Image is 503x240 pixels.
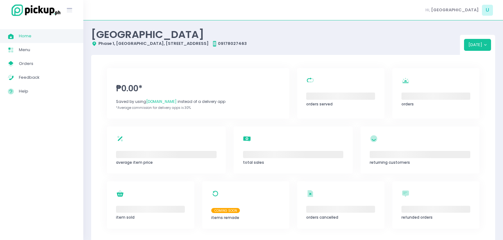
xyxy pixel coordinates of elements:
[243,160,264,165] span: total sales
[392,181,480,229] a: ‌refunded orders
[401,215,433,220] span: refunded orders
[19,46,75,54] span: Menu
[116,99,280,104] div: Saved by using instead of a delivery app
[234,126,352,173] a: ‌total sales
[211,215,239,220] span: items remade
[370,160,410,165] span: returning customers
[116,215,135,220] span: item sold
[425,7,430,13] span: Hi,
[107,126,226,173] a: ‌average item price
[392,68,480,119] a: ‌orders
[361,126,479,173] a: ‌returning customers
[401,101,414,107] span: orders
[8,3,61,17] img: logo
[297,68,384,119] a: ‌orders served
[116,105,191,110] span: *Average commission for delivery apps is 30%
[401,206,470,213] span: ‌
[116,160,153,165] span: average item price
[19,32,75,40] span: Home
[19,60,75,68] span: Orders
[211,208,240,213] span: Coming Soon
[116,151,217,158] span: ‌
[91,28,460,40] div: [GEOGRAPHIC_DATA]
[297,181,384,229] a: ‌orders cancelled
[243,151,344,158] span: ‌
[306,101,333,107] span: orders served
[370,151,470,158] span: ‌
[146,99,177,104] span: [DOMAIN_NAME]
[91,40,460,47] div: Phase 1, [GEOGRAPHIC_DATA], [STREET_ADDRESS] 09178027463
[107,181,194,229] a: ‌item sold
[431,7,479,13] span: [GEOGRAPHIC_DATA]
[401,93,470,100] span: ‌
[19,73,75,82] span: Feedback
[306,215,338,220] span: orders cancelled
[19,87,75,95] span: Help
[116,206,185,213] span: ‌
[116,83,280,95] span: ₱0.00*
[306,93,375,100] span: ‌
[464,39,491,51] button: [DATE]
[482,5,493,16] span: U
[306,206,375,213] span: ‌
